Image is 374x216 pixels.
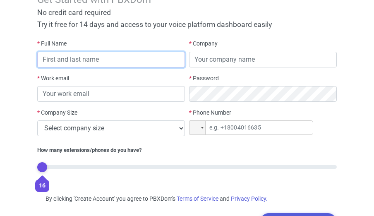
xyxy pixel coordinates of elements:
[189,52,337,67] input: Your company name
[37,52,185,67] input: First and last name
[189,108,231,117] label: Phone Number
[37,194,336,203] div: By clicking 'Create Account' you agree to PBXDom's and
[37,108,77,117] label: Company Size
[37,39,67,48] label: Full Name
[189,74,219,83] label: Password
[189,39,218,48] label: Company
[37,8,272,29] span: No credit card required Try it free for 14 days and access to your voice platform dashboard easily
[177,195,218,202] a: Terms of Service
[189,120,313,135] input: e.g. +18004016635
[37,86,185,102] input: Your work email
[39,182,46,189] span: 16
[231,195,268,202] a: Privacy Policy.
[37,146,336,154] div: How many extensions/phones do you have?
[37,74,69,83] label: Work email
